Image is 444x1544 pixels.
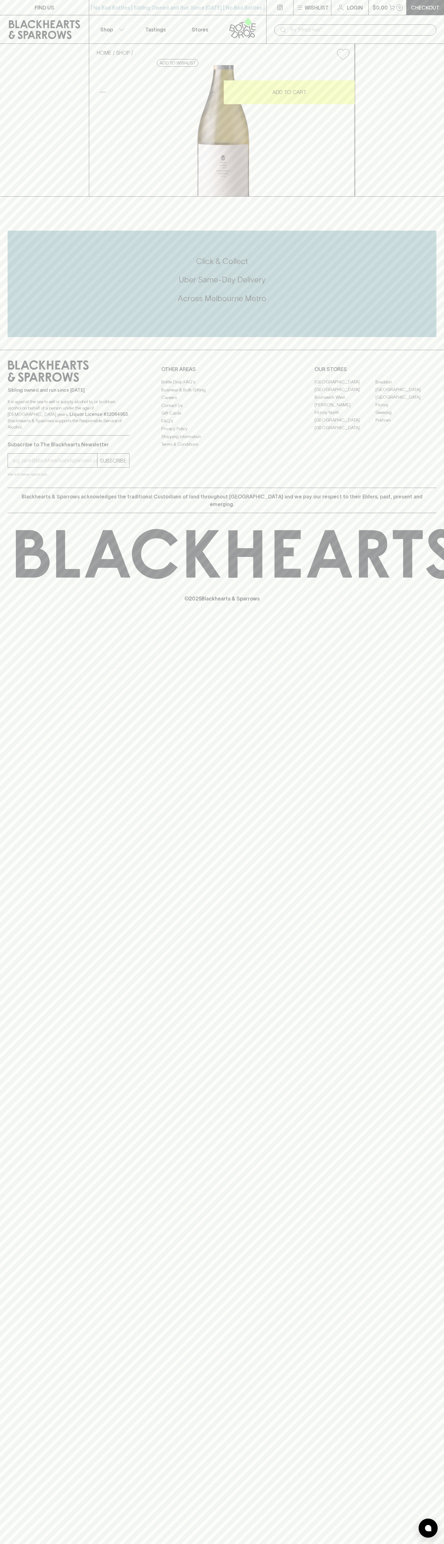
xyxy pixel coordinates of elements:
[315,386,375,393] a: [GEOGRAPHIC_DATA]
[161,417,283,425] a: FAQ's
[375,386,436,393] a: [GEOGRAPHIC_DATA]
[8,398,129,430] p: It is against the law to sell or supply alcohol to, or to obtain alcohol on behalf of a person un...
[161,365,283,373] p: OTHER AREAS
[157,59,198,67] button: Add to wishlist
[161,425,283,433] a: Privacy Policy
[375,416,436,424] a: Prahran
[224,80,355,104] button: ADD TO CART
[347,4,363,11] p: Login
[289,25,431,35] input: Try "Pinot noir"
[100,457,127,464] p: SUBSCRIBE
[161,402,283,409] a: Contact Us
[13,456,97,466] input: e.g. jane@blackheartsandsparrows.com.au
[89,15,134,44] button: Shop
[315,365,436,373] p: OUR STORES
[373,4,388,11] p: $0.00
[8,471,129,477] p: We will never spam you
[8,293,436,304] h5: Across Melbourne Metro
[161,386,283,394] a: Business & Bulk Gifting
[70,412,128,417] strong: Liquor License #32064953
[375,378,436,386] a: Braddon
[8,387,129,393] p: Sibling owned and run since [DATE]
[375,393,436,401] a: [GEOGRAPHIC_DATA]
[145,26,166,33] p: Tastings
[97,50,111,56] a: HOME
[161,394,283,402] a: Careers
[8,231,436,337] div: Call to action block
[315,393,375,401] a: Brunswick West
[425,1525,431,1531] img: bubble-icon
[315,409,375,416] a: Fitzroy North
[272,88,306,96] p: ADD TO CART
[161,441,283,448] a: Terms & Conditions
[35,4,54,11] p: FIND US
[97,454,129,467] button: SUBSCRIBE
[375,409,436,416] a: Geelong
[398,6,401,9] p: 0
[12,493,432,508] p: Blackhearts & Sparrows acknowledges the traditional Custodians of land throughout [GEOGRAPHIC_DAT...
[8,256,436,267] h5: Click & Collect
[161,378,283,386] a: Bottle Drop FAQ's
[92,65,355,196] img: 24374.png
[335,46,352,63] button: Add to wishlist
[315,401,375,409] a: [PERSON_NAME]
[100,26,113,33] p: Shop
[8,441,129,448] p: Subscribe to The Blackhearts Newsletter
[161,410,283,417] a: Gift Cards
[161,433,283,440] a: Shipping Information
[375,401,436,409] a: Fitzroy
[411,4,440,11] p: Checkout
[116,50,130,56] a: SHOP
[8,274,436,285] h5: Uber Same-Day Delivery
[305,4,329,11] p: Wishlist
[315,378,375,386] a: [GEOGRAPHIC_DATA]
[192,26,208,33] p: Stores
[315,416,375,424] a: [GEOGRAPHIC_DATA]
[178,15,222,44] a: Stores
[133,15,178,44] a: Tastings
[315,424,375,431] a: [GEOGRAPHIC_DATA]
